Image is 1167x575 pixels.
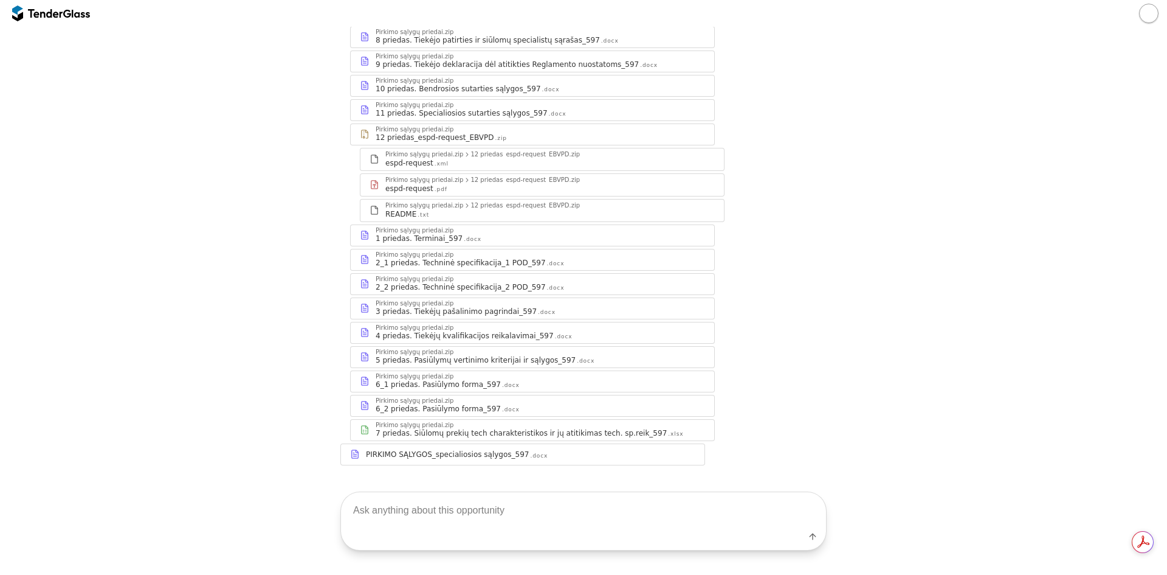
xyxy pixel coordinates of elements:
a: Pirkimo sąlygų priedai.zip12 priedas_espd-request_EBVPD.zipREADME.txt [360,199,725,222]
div: Pirkimo sąlygų priedai.zip [376,374,453,380]
div: .docx [577,357,594,365]
div: Pirkimo sąlygų priedai.zip [376,301,453,307]
a: Pirkimo sąlygų priedai.zip6_2 priedas. Pasiūlymo forma_597.docx [350,395,715,417]
div: .pdf [435,186,447,193]
div: espd-request [385,158,433,168]
div: Pirkimo sąlygų priedai.zip [376,422,453,428]
div: 3 priedas. Tiekėjų pašalinimo pagrindai_597 [376,307,537,316]
a: Pirkimo sąlygų priedai.zip12 priedas_espd-request_EBVPD.zipespd-request.xml [360,148,725,171]
div: Pirkimo sąlygų priedai.zip [376,398,453,404]
a: Pirkimo sąlygų priedai.zip7 priedas. Siūlomų prekių tech charakteristikos ir jų atitikimas tech. ... [350,419,715,441]
div: espd-request [385,184,433,193]
div: Pirkimo sąlygų priedai.zip [376,228,453,234]
div: 12 priedas_espd-request_EBVPD.zip [470,177,580,183]
a: Pirkimo sąlygų priedai.zip10 priedas. Bendrosios sutarties sąlygos_597.docx [350,75,715,97]
a: Pirkimo sąlygų priedai.zip8 priedas. Tiekėjo patirties ir siūlomų specialistų sąrašas_597.docx [350,26,715,48]
div: Pirkimo sąlygų priedai.zip [385,152,463,158]
div: .xml [435,160,449,168]
div: Pirkimo sąlygų priedai.zip [376,252,453,258]
div: 12 priedas_espd-request_EBVPD [376,133,494,142]
div: .docx [549,110,566,118]
div: 2_1 priedas. Techninė specifikacija_1 POD_597 [376,258,546,268]
div: .xlsx [668,430,683,438]
div: Pirkimo sąlygų priedai.zip [376,276,453,282]
div: .txt [418,211,429,219]
div: Pirkimo sąlygų priedai.zip [385,203,463,209]
div: 6_2 priedas. Pasiūlymo forma_597 [376,404,501,414]
div: 6_1 priedas. Pasiūlymo forma_597 [376,380,501,389]
div: 8 priedas. Tiekėjo patirties ir siūlomų specialistų sąrašas_597 [376,35,600,45]
div: 11 priedas. Specialiosios sutarties sąlygos_597 [376,108,548,118]
div: 7 priedas. Siūlomų prekių tech charakteristikos ir jų atitikimas tech. sp.reik_597 [376,428,667,438]
div: .zip [495,134,507,142]
div: 1 priedas. Terminai_597 [376,234,463,243]
a: Pirkimo sąlygų priedai.zip4 priedas. Tiekėjų kvalifikacijos reikalavimai_597.docx [350,322,715,344]
div: .docx [555,333,573,341]
div: Pirkimo sąlygų priedai.zip [376,54,453,60]
div: .docx [547,260,565,268]
a: Pirkimo sąlygų priedai.zip6_1 priedas. Pasiūlymo forma_597.docx [350,371,715,392]
div: Pirkimo sąlygų priedai.zip [385,177,463,183]
a: PIRKIMO SĄLYGOS_specialiosios sąlygos_597.docx [340,444,705,465]
div: .docx [640,61,658,69]
div: Pirkimo sąlygų priedai.zip [376,29,453,35]
div: PIRKIMO SĄLYGOS_specialiosios sąlygos_597 [366,450,529,459]
a: Pirkimo sąlygų priedai.zip2_2 priedas. Techninė specifikacija_2 POD_597.docx [350,273,715,295]
a: Pirkimo sąlygų priedai.zip1 priedas. Terminai_597.docx [350,225,715,246]
a: Pirkimo sąlygų priedai.zip5 priedas. Pasiūlymų vertinimo kriterijai ir sąlygos_597.docx [350,346,715,368]
a: Pirkimo sąlygų priedai.zip9 priedas. Tiekėjo deklaracija dėl atitikties Reglamento nuostatoms_597... [350,51,715,72]
div: 12 priedas_espd-request_EBVPD.zip [470,152,580,158]
div: 2_2 priedas. Techninė specifikacija_2 POD_597 [376,282,546,292]
div: .docx [547,284,565,292]
div: .docx [502,406,520,414]
div: 4 priedas. Tiekėjų kvalifikacijos reikalavimai_597 [376,331,554,341]
div: README [385,209,416,219]
div: .docx [542,86,560,94]
a: Pirkimo sąlygų priedai.zip12 priedas_espd-request_EBVPD.zipespd-request.pdf [360,173,725,197]
a: Pirkimo sąlygų priedai.zip2_1 priedas. Techninė specifikacija_1 POD_597.docx [350,249,715,271]
div: 12 priedas_espd-request_EBVPD.zip [470,203,580,209]
div: 9 priedas. Tiekėjo deklaracija dėl atitikties Reglamento nuostatoms_597 [376,60,639,69]
div: .docx [538,308,556,316]
div: Pirkimo sąlygų priedai.zip [376,349,453,355]
a: Pirkimo sąlygų priedai.zip3 priedas. Tiekėjų pašalinimo pagrindai_597.docx [350,298,715,319]
div: Pirkimo sąlygų priedai.zip [376,325,453,331]
div: 5 priedas. Pasiūlymų vertinimo kriterijai ir sąlygos_597 [376,355,576,365]
div: Pirkimo sąlygų priedai.zip [376,127,453,133]
div: .docx [530,452,548,460]
a: Pirkimo sąlygų priedai.zip12 priedas_espd-request_EBVPD.zip [350,124,715,145]
div: Pirkimo sąlygų priedai.zip [376,78,453,84]
div: .docx [464,235,481,243]
div: .docx [601,37,619,45]
div: 10 priedas. Bendrosios sutarties sąlygos_597 [376,84,541,94]
div: .docx [502,382,520,389]
div: Pirkimo sąlygų priedai.zip [376,102,453,108]
a: Pirkimo sąlygų priedai.zip11 priedas. Specialiosios sutarties sąlygos_597.docx [350,99,715,121]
